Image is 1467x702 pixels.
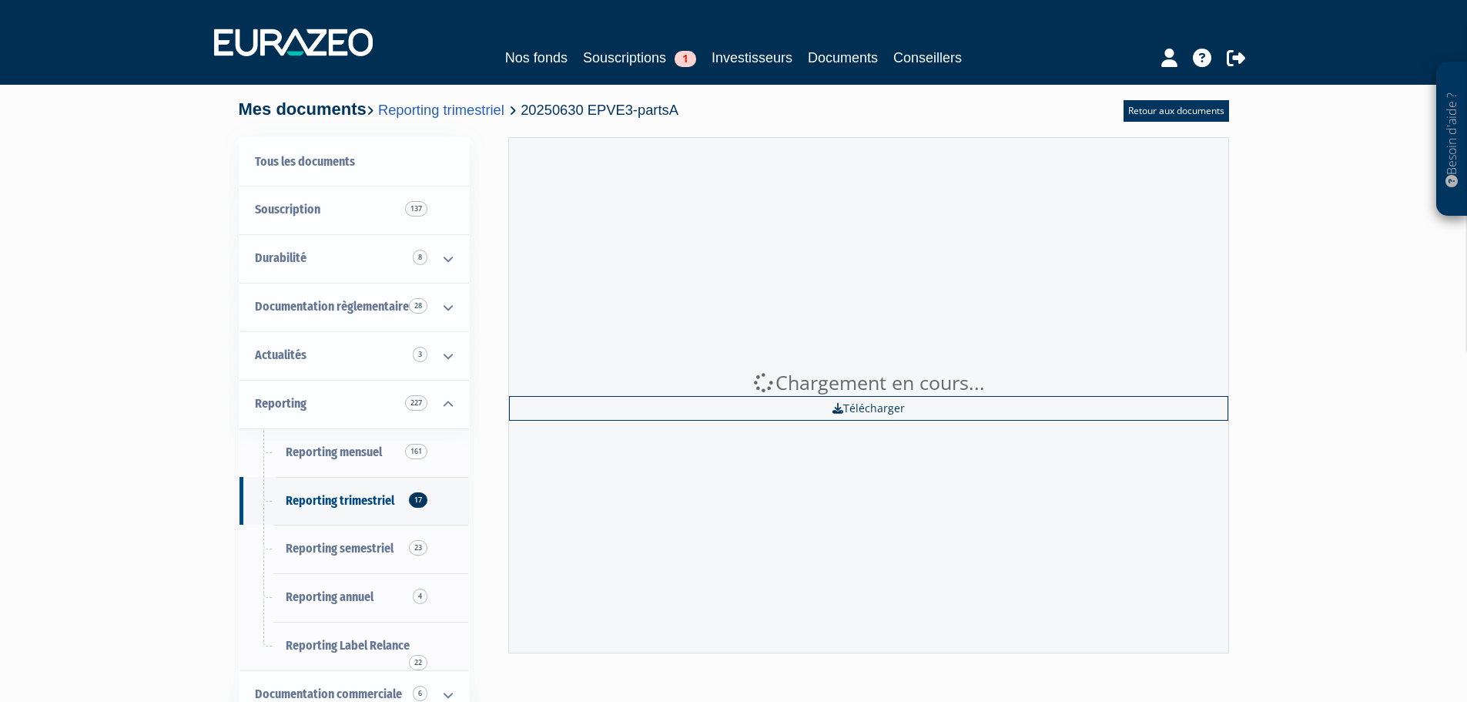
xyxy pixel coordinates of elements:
a: Durabilité 8 [239,234,469,283]
span: 161 [405,444,427,459]
span: Reporting annuel [286,589,373,604]
span: Reporting [255,396,306,411]
a: Reporting trimestriel17 [239,477,469,526]
a: Souscriptions1 [583,47,696,69]
span: Durabilité [255,250,306,265]
a: Reporting trimestriel [378,102,504,118]
a: Nos fonds [505,47,568,69]
a: Reporting semestriel23 [239,525,469,573]
span: 23 [409,540,427,556]
a: Conseillers [893,47,962,69]
span: 8 [413,250,427,265]
img: 1732889491-logotype_eurazeo_blanc_rvb.png [214,29,373,56]
a: Investisseurs [712,47,792,69]
span: 227 [405,395,427,411]
a: Documents [808,47,878,69]
span: Reporting mensuel [286,445,382,459]
span: Documentation règlementaire [255,299,409,314]
span: 17 [409,492,427,508]
span: Souscription [255,202,320,217]
a: Souscription137 [239,186,469,234]
span: Reporting trimestriel [286,493,394,508]
span: 22 [409,655,427,670]
span: 6 [413,686,427,701]
p: Besoin d'aide ? [1443,70,1461,209]
span: Reporting semestriel [286,541,394,556]
span: 137 [405,201,427,217]
a: Reporting 227 [239,380,469,428]
div: Chargement en cours... [509,369,1228,397]
span: 28 [409,298,427,314]
a: Reporting Label Relance22 [239,622,469,670]
a: Télécharger [509,396,1228,421]
a: Tous les documents [239,138,469,186]
span: 4 [413,589,427,604]
a: Documentation règlementaire 28 [239,283,469,331]
h4: Mes documents [239,100,678,119]
span: 3 [413,347,427,362]
a: Reporting annuel4 [239,573,469,622]
span: Documentation commerciale [255,687,402,701]
span: 20250630 EPVE3-partsA [521,102,678,118]
a: Actualités 3 [239,331,469,380]
span: Actualités [255,348,306,362]
a: Retour aux documents [1124,100,1229,122]
span: Reporting Label Relance [286,638,410,653]
a: Reporting mensuel161 [239,428,469,477]
span: 1 [675,51,696,67]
